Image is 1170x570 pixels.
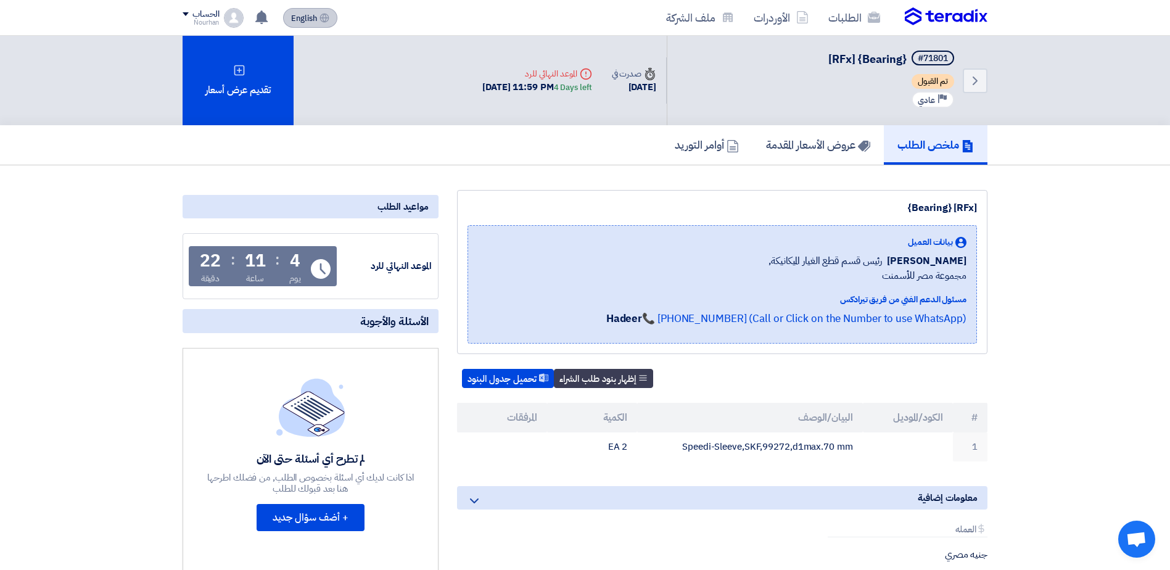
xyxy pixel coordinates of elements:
th: المرفقات [457,403,547,432]
div: تقديم عرض أسعار [183,36,294,125]
h5: [RFx] {Bearing} [828,51,957,68]
div: 22 [200,252,221,270]
span: الأسئلة والأجوبة [360,314,429,328]
span: بيانات العميل [908,236,953,249]
div: دقيقة [201,272,220,285]
div: : [231,249,235,271]
div: Nourhan [183,19,219,26]
div: 4 Days left [554,81,592,94]
h5: ملخص الطلب [897,138,974,152]
span: تم القبول [912,74,954,89]
span: [RFx] {Bearing} [828,51,907,67]
div: [DATE] 11:59 PM [482,80,591,94]
th: البيان/الوصف [637,403,862,432]
th: الكود/الموديل [863,403,953,432]
img: profile_test.png [224,8,244,28]
th: # [953,403,987,432]
img: Teradix logo [905,7,987,26]
a: ملخص الطلب [884,125,987,165]
div: صدرت في [612,67,656,80]
span: مجموعة مصر للأسمنت [882,268,966,283]
div: Open chat [1118,521,1155,558]
div: الحساب [192,9,219,20]
span: [PERSON_NAME] [887,254,966,268]
div: [RFx] {Bearing} [468,200,977,215]
div: الموعد النهائي للرد [482,67,591,80]
h5: عروض الأسعار المقدمة [766,138,870,152]
span: English [291,14,317,23]
div: 4 [290,252,300,270]
div: العمله [828,524,987,537]
div: : [275,249,279,271]
div: الموعد النهائي للرد [339,259,432,273]
div: لم تطرح أي أسئلة حتى الآن [206,452,416,466]
div: جنيه مصري [823,548,987,561]
h5: أوامر التوريد [675,138,739,152]
td: 1 [953,432,987,461]
div: ساعة [246,272,264,285]
th: الكمية [547,403,637,432]
a: الطلبات [818,3,890,32]
a: أوامر التوريد [661,125,752,165]
div: يوم [289,272,301,285]
div: [DATE] [612,80,656,94]
div: اذا كانت لديك أي اسئلة بخصوص الطلب, من فضلك اطرحها هنا بعد قبولك للطلب [206,472,416,494]
a: ملف الشركة [656,3,744,32]
button: إظهار بنود طلب الشراء [554,369,653,389]
div: #71801 [918,54,948,63]
span: معلومات إضافية [918,491,978,505]
div: مواعيد الطلب [183,195,439,218]
strong: Hadeer [606,311,642,326]
img: empty_state_list.svg [276,378,345,436]
span: عادي [918,94,935,106]
span: رئيس قسم قطع الغيار الميكانيكة, [768,254,882,268]
button: تحميل جدول البنود [462,369,554,389]
a: 📞 [PHONE_NUMBER] (Call or Click on the Number to use WhatsApp) [642,311,966,326]
td: Speedi-Sleeve,SKF,99272,d1max.70 mm [637,432,862,461]
button: English [283,8,337,28]
a: عروض الأسعار المقدمة [752,125,884,165]
button: + أضف سؤال جديد [257,504,365,531]
div: مسئول الدعم الفني من فريق تيرادكس [606,293,966,306]
a: الأوردرات [744,3,818,32]
td: 2 EA [547,432,637,461]
div: 11 [245,252,266,270]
